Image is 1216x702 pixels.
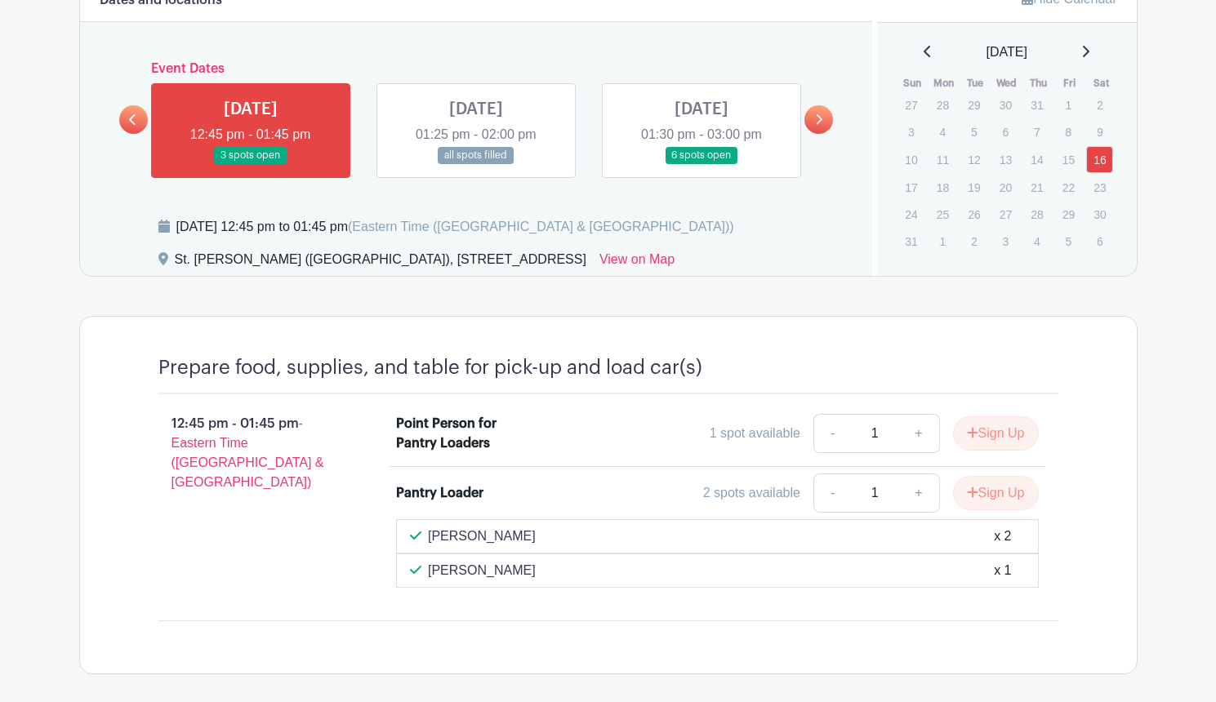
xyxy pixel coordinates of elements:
p: 2 [960,229,987,254]
p: 26 [960,202,987,227]
p: 12 [960,147,987,172]
div: Pantry Loader [396,483,483,503]
button: Sign Up [953,476,1039,510]
p: 14 [1023,147,1050,172]
div: [DATE] 12:45 pm to 01:45 pm [176,217,734,237]
p: 1 [929,229,956,254]
p: 15 [1055,147,1082,172]
p: 9 [1086,119,1113,144]
a: - [813,414,851,453]
span: (Eastern Time ([GEOGRAPHIC_DATA] & [GEOGRAPHIC_DATA])) [348,220,734,233]
div: x 2 [994,526,1011,546]
p: 4 [929,119,956,144]
p: 31 [898,229,924,254]
p: 5 [1055,229,1082,254]
p: 3 [992,229,1019,254]
p: 13 [992,147,1019,172]
div: 2 spots available [703,483,800,503]
a: + [898,414,939,453]
th: Thu [1022,75,1054,91]
p: 1 [1055,92,1082,118]
div: St. [PERSON_NAME] ([GEOGRAPHIC_DATA]), [STREET_ADDRESS] [175,250,586,276]
span: [DATE] [987,42,1027,62]
a: + [898,473,939,513]
p: 11 [929,147,956,172]
div: x 1 [994,561,1011,580]
div: Point Person for Pantry Loaders [396,414,537,453]
p: 18 [929,175,956,200]
p: 6 [992,119,1019,144]
p: 19 [960,175,987,200]
a: - [813,473,851,513]
p: 30 [992,92,1019,118]
p: 27 [898,92,924,118]
p: 20 [992,175,1019,200]
p: 31 [1023,92,1050,118]
th: Fri [1054,75,1086,91]
p: 28 [929,92,956,118]
p: 17 [898,175,924,200]
p: [PERSON_NAME] [428,561,536,580]
p: 7 [1023,119,1050,144]
p: 12:45 pm - 01:45 pm [132,407,371,499]
p: 3 [898,119,924,144]
p: 22 [1055,175,1082,200]
p: 10 [898,147,924,172]
p: 30 [1086,202,1113,227]
th: Sun [897,75,929,91]
th: Mon [929,75,960,91]
p: 21 [1023,175,1050,200]
p: 29 [1055,202,1082,227]
p: 27 [992,202,1019,227]
th: Wed [991,75,1023,91]
h4: Prepare food, supplies, and table for pick-up and load car(s) [158,356,702,380]
p: 24 [898,202,924,227]
a: 16 [1086,146,1113,173]
button: Sign Up [953,416,1039,451]
p: 6 [1086,229,1113,254]
p: 29 [960,92,987,118]
a: View on Map [599,250,675,276]
p: 23 [1086,175,1113,200]
p: 5 [960,119,987,144]
p: [PERSON_NAME] [428,526,536,546]
p: 4 [1023,229,1050,254]
div: 1 spot available [710,424,800,443]
th: Sat [1085,75,1117,91]
p: 2 [1086,92,1113,118]
p: 25 [929,202,956,227]
h6: Event Dates [148,61,805,77]
th: Tue [960,75,991,91]
p: 28 [1023,202,1050,227]
p: 8 [1055,119,1082,144]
